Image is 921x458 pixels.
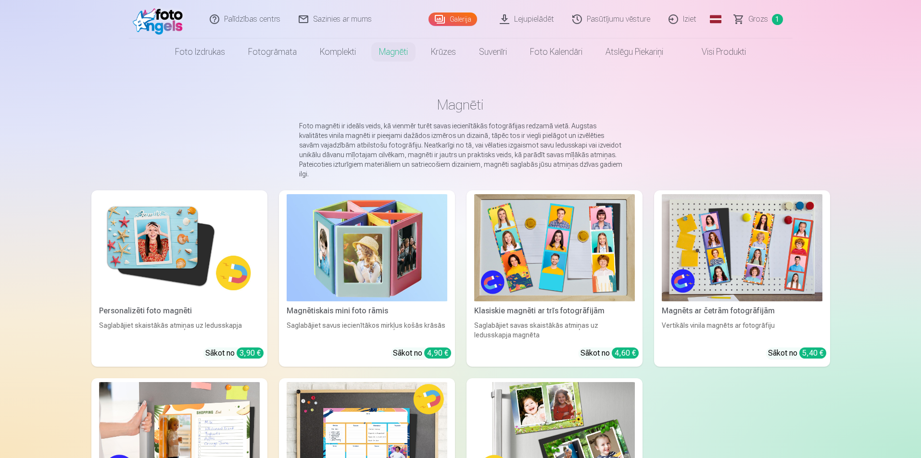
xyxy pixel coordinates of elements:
[467,38,518,65] a: Suvenīri
[467,190,643,367] a: Klasiskie magnēti ar trīs fotogrāfijāmKlasiskie magnēti ar trīs fotogrāfijāmSaglabājiet savas ska...
[393,347,451,359] div: Sākot no
[675,38,757,65] a: Visi produkti
[658,321,826,340] div: Vertikāls vinila magnēts ar fotogrāfiju
[91,190,267,367] a: Personalizēti foto magnētiPersonalizēti foto magnētiSaglabājiet skaistākās atmiņas uz ledusskapja...
[133,4,188,35] img: /fa1
[474,194,635,301] img: Klasiskie magnēti ar trīs fotogrāfijām
[594,38,675,65] a: Atslēgu piekariņi
[237,38,308,65] a: Fotogrāmata
[308,38,367,65] a: Komplekti
[518,38,594,65] a: Foto kalendāri
[279,190,455,367] a: Magnētiskais mini foto rāmisMagnētiskais mini foto rāmisSaglabājiet savus iecienītākos mirkļus ko...
[367,38,419,65] a: Magnēti
[580,347,639,359] div: Sākot no
[164,38,237,65] a: Foto izdrukas
[283,321,451,340] div: Saglabājiet savus iecienītākos mirkļus košās krāsās
[662,194,822,301] img: Magnēts ar četrām fotogrāfijām
[424,347,451,359] div: 4,90 €
[99,194,260,301] img: Personalizēti foto magnēti
[237,347,264,359] div: 3,90 €
[95,321,264,340] div: Saglabājiet skaistākās atmiņas uz ledusskapja
[470,321,639,340] div: Saglabājiet savas skaistākās atmiņas uz ledusskapja magnēta
[419,38,467,65] a: Krūzes
[429,12,477,26] a: Galerija
[470,305,639,317] div: Klasiskie magnēti ar trīs fotogrāfijām
[287,194,447,301] img: Magnētiskais mini foto rāmis
[768,347,826,359] div: Sākot no
[748,13,768,25] span: Grozs
[654,190,830,367] a: Magnēts ar četrām fotogrāfijāmMagnēts ar četrām fotogrāfijāmVertikāls vinila magnēts ar fotogrāfi...
[299,121,622,179] p: Foto magnēti ir ideāls veids, kā vienmēr turēt savas iecienītākās fotogrāfijas redzamā vietā. Aug...
[772,14,783,25] span: 1
[283,305,451,317] div: Magnētiskais mini foto rāmis
[612,347,639,359] div: 4,60 €
[658,305,826,317] div: Magnēts ar četrām fotogrāfijām
[205,347,264,359] div: Sākot no
[799,347,826,359] div: 5,40 €
[95,305,264,317] div: Personalizēti foto magnēti
[99,96,822,113] h1: Magnēti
